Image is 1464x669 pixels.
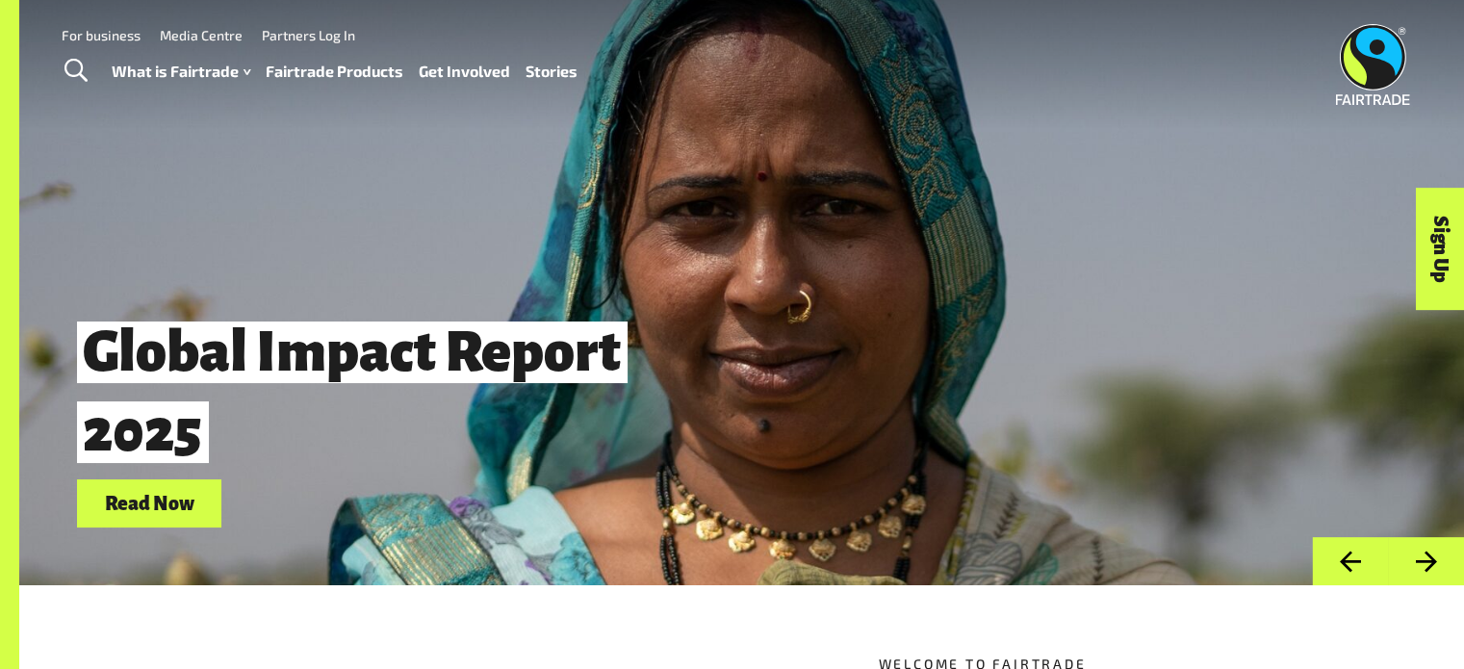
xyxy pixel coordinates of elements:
[1336,24,1410,105] img: Fairtrade Australia New Zealand logo
[77,479,221,528] a: Read Now
[52,47,99,95] a: Toggle Search
[1388,537,1464,586] button: Next
[262,27,355,43] a: Partners Log In
[112,58,250,86] a: What is Fairtrade
[160,27,243,43] a: Media Centre
[526,58,578,86] a: Stories
[419,58,510,86] a: Get Involved
[266,58,403,86] a: Fairtrade Products
[1312,537,1388,586] button: Previous
[77,322,628,463] span: Global Impact Report 2025
[62,27,141,43] a: For business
